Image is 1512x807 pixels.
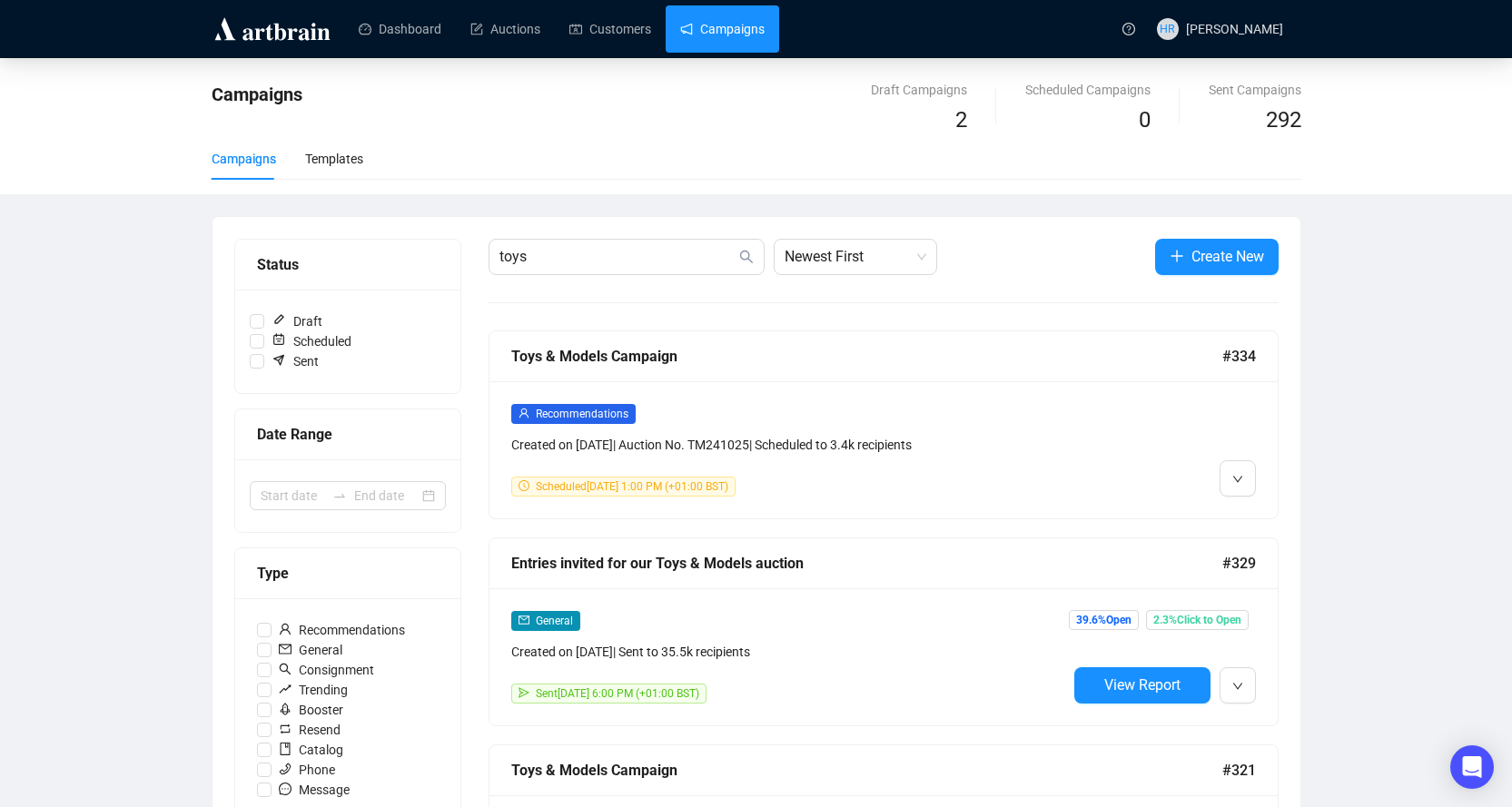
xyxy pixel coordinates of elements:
[536,615,573,627] span: General
[279,723,292,735] span: retweet
[1186,22,1283,36] span: [PERSON_NAME]
[1146,610,1249,630] span: 2.3% Click to Open
[212,84,302,105] span: Campaigns
[1104,676,1181,694] span: View Report
[536,480,728,493] span: Scheduled [DATE] 1:00 PM (+01:00 BST)
[1209,80,1301,100] div: Sent Campaigns
[264,331,359,351] span: Scheduled
[1450,745,1494,789] div: Open Intercom Messenger
[354,486,419,506] input: End date
[257,562,439,585] div: Type
[212,15,333,44] img: logo
[1222,345,1256,368] span: #334
[272,680,355,700] span: Trending
[569,5,651,53] a: Customers
[272,720,348,740] span: Resend
[499,246,736,268] input: Search Campaign...
[279,683,292,695] span: rise
[519,687,529,698] span: send
[1191,245,1264,268] span: Create New
[332,488,347,503] span: swap-right
[489,537,1279,726] a: Entries invited for our Toys & Models auction#329mailGeneralCreated on [DATE]| Sent to 35.5k reci...
[272,780,357,800] span: Message
[519,408,529,418] span: user
[489,330,1279,519] a: Toys & Models Campaign#334userRecommendationsCreated on [DATE]| Auction No. TM241025| Scheduled t...
[1266,107,1301,133] span: 292
[511,552,1222,575] div: Entries invited for our Toys & Models auction
[279,763,292,775] span: phone
[1232,681,1243,692] span: down
[279,623,292,635] span: user
[739,250,754,264] span: search
[511,642,1067,662] div: Created on [DATE] | Sent to 35.5k recipients
[680,5,765,53] a: Campaigns
[785,240,926,274] span: Newest First
[519,480,529,491] span: clock-circle
[359,5,441,53] a: Dashboard
[272,660,381,680] span: Consignment
[264,351,326,371] span: Sent
[212,149,276,169] div: Campaigns
[272,760,342,780] span: Phone
[511,345,1222,368] div: Toys & Models Campaign
[272,620,412,640] span: Recommendations
[279,743,292,755] span: book
[1155,239,1279,275] button: Create New
[279,663,292,675] span: search
[470,5,540,53] a: Auctions
[279,782,292,795] span: message
[257,423,439,446] div: Date Range
[1232,474,1243,485] span: down
[1170,249,1184,263] span: plus
[1139,107,1151,133] span: 0
[1222,759,1256,782] span: #321
[955,107,967,133] span: 2
[511,435,1067,455] div: Created on [DATE] | Auction No. TM241025 | Scheduled to 3.4k recipients
[536,408,628,420] span: Recommendations
[257,253,439,276] div: Status
[279,643,292,655] span: mail
[1122,23,1135,35] span: question-circle
[279,703,292,715] span: rocket
[511,759,1222,782] div: Toys & Models Campaign
[871,80,967,100] div: Draft Campaigns
[1222,552,1256,575] span: #329
[332,488,347,503] span: to
[1025,80,1151,100] div: Scheduled Campaigns
[519,615,529,625] span: mail
[1160,20,1175,38] span: HR
[261,486,325,506] input: Start date
[272,640,350,660] span: General
[305,149,363,169] div: Templates
[1074,667,1211,704] button: View Report
[272,700,351,720] span: Booster
[264,311,330,331] span: Draft
[1069,610,1139,630] span: 39.6% Open
[536,687,699,700] span: Sent [DATE] 6:00 PM (+01:00 BST)
[272,740,351,760] span: Catalog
